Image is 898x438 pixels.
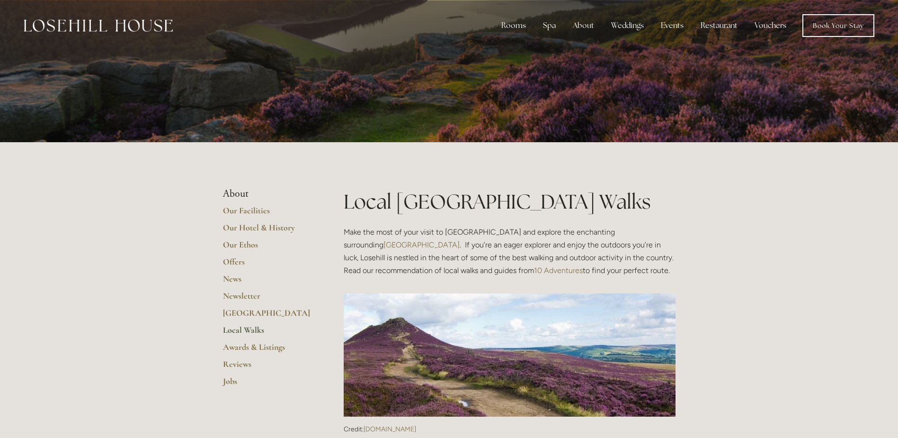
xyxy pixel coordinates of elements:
[604,16,651,35] div: Weddings
[344,425,676,434] p: Credit:
[344,226,676,277] p: Make the most of your visit to [GEOGRAPHIC_DATA] and explore the enchanting surrounding . If you’...
[223,188,313,200] li: About
[223,239,313,256] a: Our Ethos
[802,14,874,37] a: Book Your Stay
[223,291,313,308] a: Newsletter
[494,16,533,35] div: Rooms
[223,376,313,393] a: Jobs
[364,425,416,433] a: [DOMAIN_NAME]
[653,16,691,35] div: Events
[223,308,313,325] a: [GEOGRAPHIC_DATA]
[383,240,460,249] a: [GEOGRAPHIC_DATA]
[223,256,313,274] a: Offers
[223,325,313,342] a: Local Walks
[565,16,602,35] div: About
[223,274,313,291] a: News
[223,205,313,222] a: Our Facilities
[344,293,676,417] img: Credit: 10adventures.com
[693,16,745,35] div: Restaurant
[223,342,313,359] a: Awards & Listings
[534,266,583,275] a: 10 Adventures
[24,19,173,32] img: Losehill House
[344,188,676,216] h1: Local [GEOGRAPHIC_DATA] Walks
[223,222,313,239] a: Our Hotel & History
[747,16,794,35] a: Vouchers
[535,16,563,35] div: Spa
[223,359,313,376] a: Reviews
